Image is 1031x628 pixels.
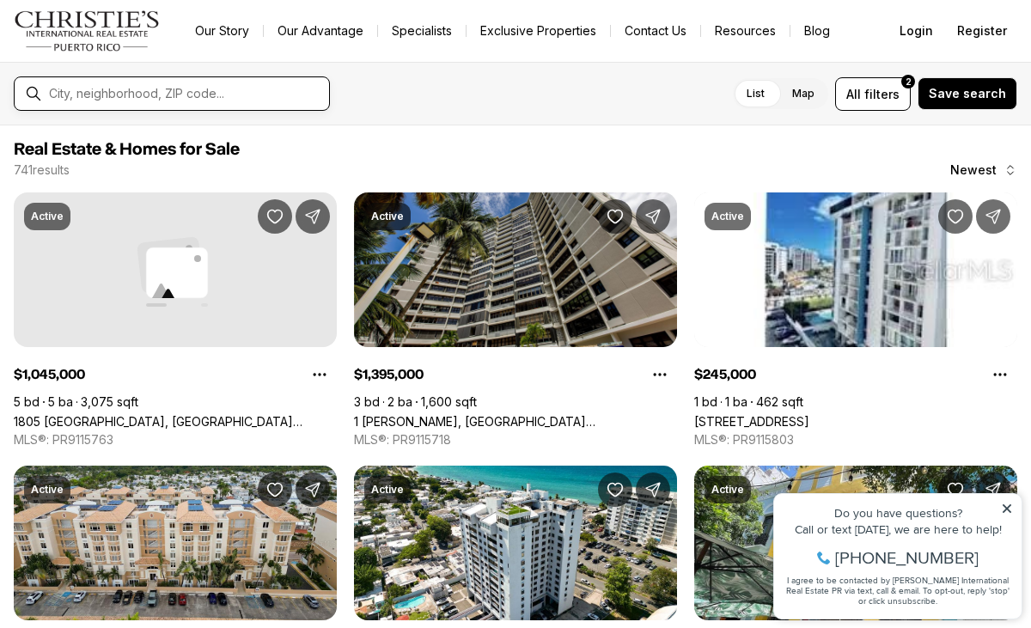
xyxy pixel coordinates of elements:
[296,199,330,234] button: Share Property
[611,19,700,43] button: Contact Us
[70,81,214,98] span: [PHONE_NUMBER]
[929,87,1006,101] span: Save search
[264,19,377,43] a: Our Advantage
[643,357,677,392] button: Property options
[14,414,337,429] a: 1805 CAMELIA, SAN JUAN PR, 00927
[947,14,1017,48] button: Register
[711,483,744,497] p: Active
[733,78,778,109] label: List
[354,414,677,429] a: 1 TAFT, SAN JUAN PR, 00911
[598,473,632,507] button: Save Property: 2306 LAUREL STREET #PH A
[983,357,1017,392] button: Property options
[296,473,330,507] button: Share Property
[258,473,292,507] button: Save Property: 1353 AVE PALMA REAL #9B 1
[636,199,670,234] button: Share Property
[378,19,466,43] a: Specialists
[938,199,973,234] button: Save Property: 6471 AVE ISLA VERDE SHL #811
[906,75,912,88] span: 2
[957,24,1007,38] span: Register
[371,483,404,497] p: Active
[918,77,1017,110] button: Save search
[900,24,933,38] span: Login
[31,483,64,497] p: Active
[778,78,828,109] label: Map
[846,85,861,103] span: All
[18,39,248,51] div: Do you have questions?
[636,473,670,507] button: Share Property
[181,19,263,43] a: Our Story
[31,210,64,223] p: Active
[302,357,337,392] button: Property options
[835,77,911,111] button: Allfilters2
[467,19,610,43] a: Exclusive Properties
[14,10,161,52] img: logo
[950,163,997,177] span: Newest
[701,19,790,43] a: Resources
[711,210,744,223] p: Active
[18,55,248,67] div: Call or text [DATE], we are here to help!
[694,414,809,429] a: 6471 AVE ISLA VERDE SHL #811, CAROLINA PR, 00979
[790,19,844,43] a: Blog
[976,199,1010,234] button: Share Property
[598,199,632,234] button: Save Property: 1 TAFT
[940,153,1028,187] button: Newest
[258,199,292,234] button: Save Property: 1805 CAMELIA
[889,14,943,48] button: Login
[21,106,245,138] span: I agree to be contacted by [PERSON_NAME] International Real Estate PR via text, call & email. To ...
[371,210,404,223] p: Active
[14,141,240,158] span: Real Estate & Homes for Sale
[14,163,70,177] p: 741 results
[864,85,900,103] span: filters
